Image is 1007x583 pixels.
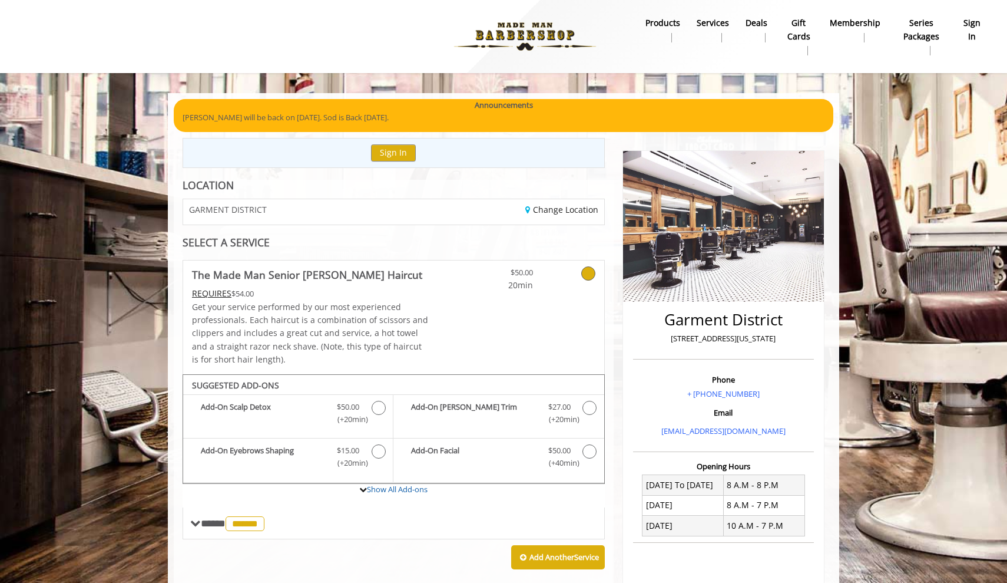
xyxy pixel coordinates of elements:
[542,457,577,469] span: (+40min )
[723,516,804,536] td: 10 A.M - 7 P.M
[636,409,811,417] h3: Email
[201,401,325,426] b: Add-On Scalp Detox
[183,178,234,192] b: LOCATION
[475,99,533,111] b: Announcements
[642,475,724,495] td: [DATE] To [DATE]
[642,495,724,515] td: [DATE]
[411,401,536,426] b: Add-On [PERSON_NAME] Trim
[962,17,982,43] b: sign in
[192,266,422,283] b: The Made Man Senior [PERSON_NAME] Haircut
[331,413,366,426] span: (+20min )
[548,444,571,457] span: $50.00
[637,15,688,45] a: Productsproducts
[331,457,366,469] span: (+20min )
[954,15,990,45] a: sign insign in
[183,237,605,248] div: SELECT A SERVICE
[337,444,359,457] span: $15.00
[645,17,680,29] b: products
[642,516,724,536] td: [DATE]
[192,288,231,299] span: This service needs some Advance to be paid before we block your appointment
[192,287,429,300] div: $54.00
[367,484,428,495] a: Show All Add-ons
[889,15,954,58] a: Series packagesSeries packages
[776,15,822,58] a: Gift cardsgift cards
[189,444,387,472] label: Add-On Eyebrows Shaping
[189,401,387,429] label: Add-On Scalp Detox
[189,205,267,214] span: GARMENT DISTRICT
[746,17,767,29] b: Deals
[687,388,760,399] a: + [PHONE_NUMBER]
[192,380,279,391] b: SUGGESTED ADD-ONS
[192,301,429,367] p: Get your service performed by our most experienced professionals. Each haircut is a combination o...
[697,17,729,29] b: Services
[737,15,776,45] a: DealsDeals
[411,444,536,469] b: Add-On Facial
[688,15,737,45] a: ServicesServices
[830,17,880,29] b: Membership
[399,444,598,472] label: Add-On Facial
[201,444,325,469] b: Add-On Eyebrows Shaping
[371,144,416,162] button: Sign In
[821,15,889,45] a: MembershipMembership
[897,17,946,43] b: Series packages
[633,462,814,470] h3: Opening Hours
[661,426,786,436] a: [EMAIL_ADDRESS][DOMAIN_NAME]
[183,374,605,484] div: The Made Man Senior Barber Haircut Add-onS
[444,4,606,69] img: Made Man Barbershop logo
[337,401,359,413] span: $50.00
[525,204,598,215] a: Change Location
[636,311,811,328] h2: Garment District
[399,401,598,429] label: Add-On Beard Trim
[463,279,533,292] span: 20min
[636,376,811,384] h3: Phone
[463,261,533,292] a: $50.00
[723,495,804,515] td: 8 A.M - 7 P.M
[183,111,824,124] p: [PERSON_NAME] will be back on [DATE]. Sod is Back [DATE].
[636,332,811,345] p: [STREET_ADDRESS][US_STATE]
[784,17,814,43] b: gift cards
[723,475,804,495] td: 8 A.M - 8 P.M
[529,552,599,562] b: Add Another Service
[511,545,605,570] button: Add AnotherService
[542,413,577,426] span: (+20min )
[548,401,571,413] span: $27.00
